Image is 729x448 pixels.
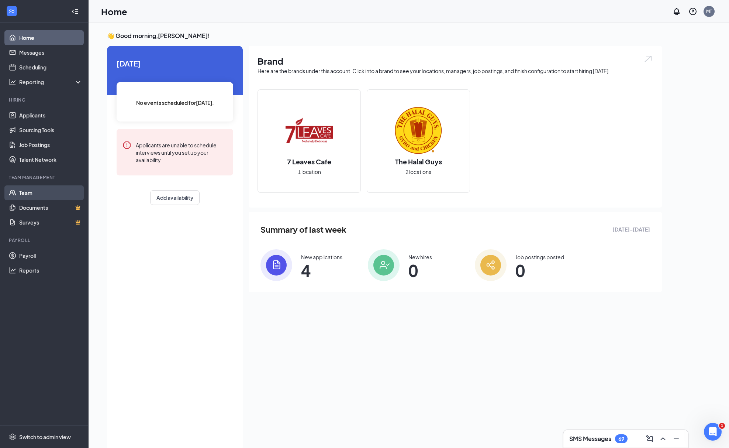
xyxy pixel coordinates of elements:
[19,248,82,263] a: Payroll
[19,200,82,215] a: DocumentsCrown
[19,215,82,230] a: SurveysCrown
[150,190,200,205] button: Add availability
[659,434,667,443] svg: ChevronUp
[688,7,697,16] svg: QuestionInfo
[19,185,82,200] a: Team
[258,55,653,67] h1: Brand
[19,137,82,152] a: Job Postings
[9,433,16,441] svg: Settings
[672,7,681,16] svg: Notifications
[19,60,82,75] a: Scheduling
[71,8,79,15] svg: Collapse
[298,168,321,176] span: 1 location
[8,7,15,15] svg: WorkstreamLogo
[644,433,656,445] button: ComposeMessage
[408,253,432,261] div: New hires
[643,55,653,63] img: open.6027fd2a22e1237b5b06.svg
[719,423,725,429] span: 1
[9,237,81,243] div: Payroll
[395,107,442,154] img: The Halal Guys
[515,253,564,261] div: Job postings posted
[136,141,227,164] div: Applicants are unable to schedule interviews until you set up your availability.
[670,433,682,445] button: Minimize
[9,97,81,103] div: Hiring
[286,107,333,154] img: 7 Leaves Cafe
[19,78,83,86] div: Reporting
[136,99,214,107] span: No events scheduled for [DATE] .
[569,435,611,443] h3: SMS Messages
[672,434,681,443] svg: Minimize
[645,434,654,443] svg: ComposeMessage
[122,141,131,150] svg: Error
[9,78,16,86] svg: Analysis
[408,264,432,277] span: 0
[260,223,346,236] span: Summary of last week
[19,45,82,60] a: Messages
[475,249,507,281] img: icon
[612,225,650,233] span: [DATE] - [DATE]
[9,174,81,181] div: Team Management
[258,67,653,75] div: Here are the brands under this account. Click into a brand to see your locations, managers, job p...
[301,253,342,261] div: New applications
[19,123,82,137] a: Sourcing Tools
[704,423,722,441] iframe: Intercom live chat
[657,433,669,445] button: ChevronUp
[117,58,233,69] span: [DATE]
[101,5,127,18] h1: Home
[19,263,82,278] a: Reports
[618,436,624,442] div: 69
[19,433,71,441] div: Switch to admin view
[405,168,431,176] span: 2 locations
[107,32,662,40] h3: 👋 Good morning, [PERSON_NAME] !
[260,249,292,281] img: icon
[388,157,449,166] h2: The Halal Guys
[19,152,82,167] a: Talent Network
[706,8,712,14] div: MT
[301,264,342,277] span: 4
[515,264,564,277] span: 0
[280,157,339,166] h2: 7 Leaves Cafe
[19,108,82,123] a: Applicants
[368,249,400,281] img: icon
[19,30,82,45] a: Home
